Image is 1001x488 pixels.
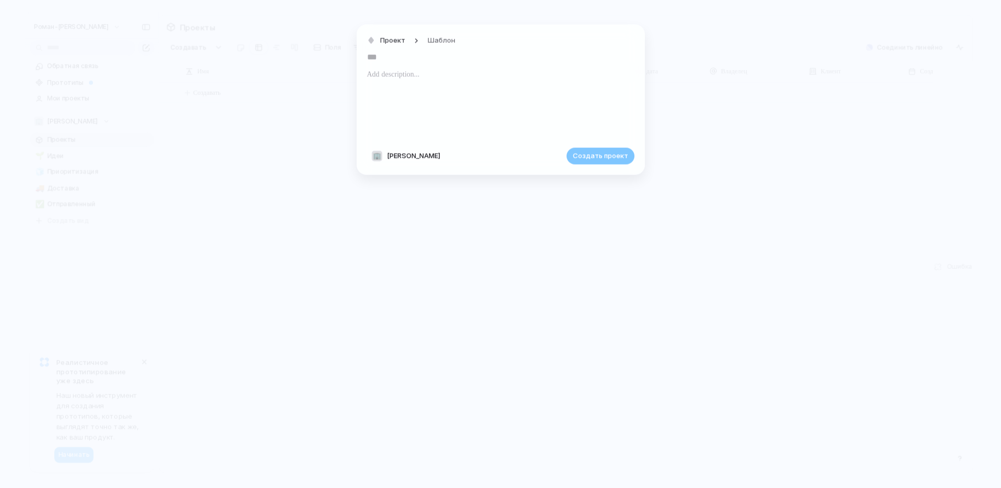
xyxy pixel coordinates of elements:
button: Шаблон [421,33,462,48]
font: Проект [380,36,405,44]
font: [PERSON_NAME] [387,152,440,160]
button: Проект [364,33,408,48]
font: Шаблон [428,36,455,44]
font: 🏢 [373,152,381,160]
